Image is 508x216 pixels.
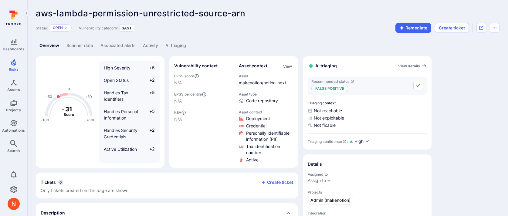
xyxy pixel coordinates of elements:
button: Options menu [490,23,500,33]
span: +2 [143,146,155,152]
span: +5 [143,108,155,121]
span: Handles Tax Identifiers [104,90,128,102]
span: Assigned to [308,172,427,177]
span: +5 [143,89,155,102]
div: SAST [119,25,134,32]
span: +5 [143,65,155,71]
section: tickets card [36,173,298,198]
span: EPSS score [174,74,229,79]
span: Triaging context [308,101,427,105]
span: Dashboards [3,47,25,51]
span: Open Status [104,78,129,83]
span: N/A [174,98,229,104]
span: Click to view evidence [246,157,259,163]
text: 0 [68,87,70,91]
span: N/A [174,116,229,122]
svg: AI triaging agent's recommendation for vulnerability status [351,79,354,83]
h2: Details [308,161,322,167]
span: Active Utilization [104,147,137,152]
span: Asset [239,74,293,78]
text: Score [64,112,74,117]
span: Vulnerability category: [79,26,118,30]
button: Assign to [308,178,326,183]
span: Not reachable [308,108,427,114]
button: Expand dropdown [327,178,331,183]
span: -2 [143,158,155,171]
div: Vulnerability tabs [36,40,500,51]
h2: Tickets [41,179,56,185]
button: Create ticket [435,23,469,33]
span: Asset type [239,92,293,96]
span: High Severity [104,65,130,70]
span: 0 [58,180,63,185]
button: Open [53,25,63,30]
span: Not exploitable [308,115,427,121]
span: Projects [6,108,21,112]
span: Handles Personal Information [104,109,138,120]
g: The vulnerability score is based on the parameters defined in the settings [57,105,81,117]
span: Click to view evidence [246,130,293,142]
text: -100 [41,118,49,122]
span: EPSS percentile [174,92,229,97]
button: View [282,64,293,69]
h2: AI triaging [308,63,337,69]
button: Create ticket [261,180,293,185]
span: KEV [174,110,229,115]
img: ACg8ocIprwjrgDQnDsNSk9Ghn5p5-B8DpAKWoJ5Gi9syOE4K59tr4Q=s96-c [8,198,20,210]
button: Expand navigation menu [23,10,30,17]
a: Admin (makenotion) [308,196,353,205]
span: Only tickets created on this page are shown. [41,188,130,193]
p: False positive [311,85,348,92]
span: Private or Internal Asset [104,159,139,170]
span: Risks [9,67,19,72]
div: Click to view all asset context details [282,63,293,69]
span: Integration [308,211,427,215]
span: +2 [143,127,155,140]
text: -50 [46,94,52,99]
span: N/A [174,80,229,86]
span: Click to view evidence [246,123,266,129]
a: Activity [139,40,162,51]
span: Handles Security Credentials [104,128,137,139]
svg: AI Triaging Agent self-evaluates the confidence behind recommended status based on the depth and ... [343,140,346,143]
span: Status: [36,26,48,30]
div: Open original issue [476,23,486,33]
span: Projects [308,190,427,194]
h2: Vulnerability context [174,63,218,69]
span: Click to view evidence [246,143,293,156]
span: Click to view evidence [246,116,270,122]
tspan: 31 [65,105,72,113]
tspan: - [62,105,64,113]
text: +100 [86,118,96,122]
span: Code repository [246,98,278,104]
a: Scanner data [63,40,97,51]
span: Search [7,148,20,153]
h2: Asset context [239,63,267,69]
span: Not fixable [308,122,427,128]
i: Expand navigation menu [24,11,29,16]
div: Collapse [36,173,298,198]
span: Asset context [239,110,293,114]
span: +2 [143,77,155,83]
div: Triaging confidence : [308,139,348,144]
button: Remediate [395,23,431,33]
span: Admin (makenotion) [310,197,351,203]
span: Automations [2,128,25,133]
a: makenotion/notion-next [239,80,286,85]
a: View details [398,63,427,68]
button: Accept recommended status [413,81,423,90]
h2: Description [41,210,65,216]
button: High [354,138,370,145]
text: +50 [85,94,92,99]
div: Neeren Patki [8,198,20,210]
span: Recommended status [311,79,354,84]
span: Assets [7,87,20,92]
a: AI triaging [162,40,190,51]
button: Expand dropdown [64,26,68,30]
a: Overview [36,40,63,51]
a: Associated alerts [97,40,139,51]
span: aws-lambda-permission-unrestricted-source-arn [36,8,246,19]
span: High [354,138,364,144]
